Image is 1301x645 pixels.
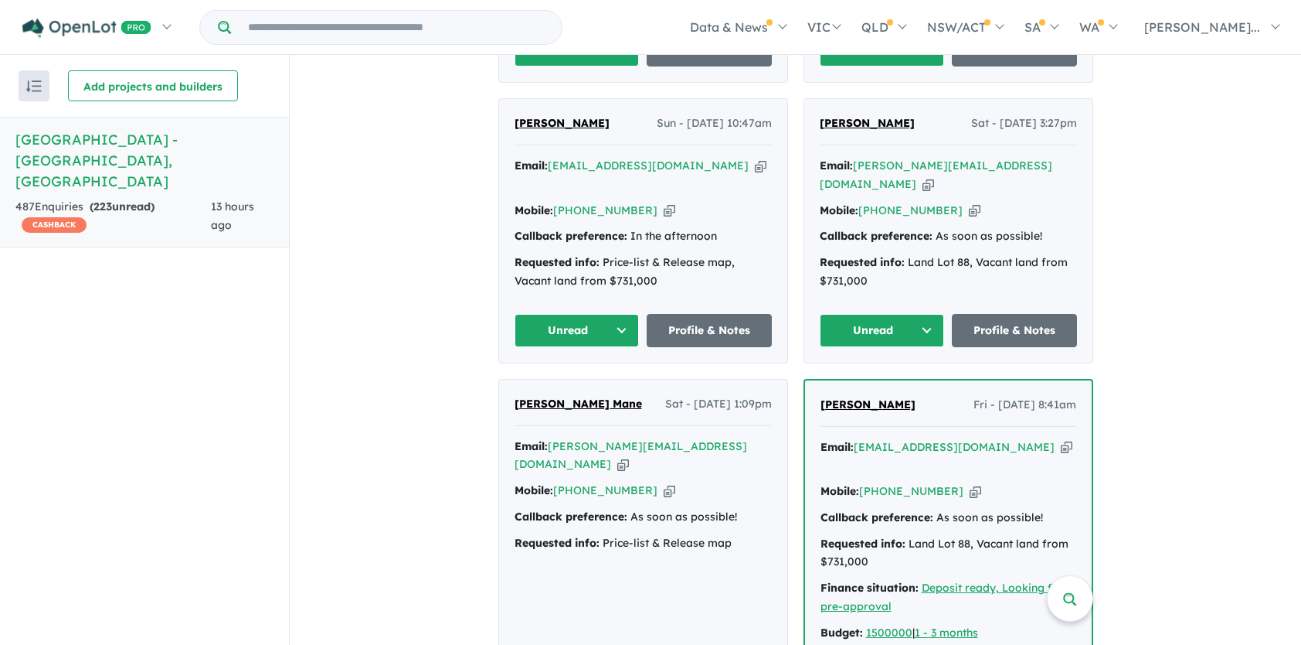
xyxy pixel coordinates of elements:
[820,159,853,172] strong: Email:
[971,114,1077,133] span: Sat - [DATE] 3:27pm
[820,398,915,411] span: [PERSON_NAME]
[26,80,42,92] img: sort.svg
[22,19,151,38] img: Openlot PRO Logo White
[866,626,912,640] a: 1500000
[515,395,642,414] a: [PERSON_NAME] Mane
[515,534,772,553] div: Price-list & Release map
[617,456,629,473] button: Copy
[820,510,933,524] strong: Callback preference:
[820,581,919,595] strong: Finance situation:
[915,626,978,640] a: 1 - 3 months
[68,70,238,101] button: Add projects and builders
[515,536,600,550] strong: Requested info:
[548,159,749,172] a: [EMAIL_ADDRESS][DOMAIN_NAME]
[820,396,915,415] a: [PERSON_NAME]
[854,440,1055,454] a: [EMAIL_ADDRESS][DOMAIN_NAME]
[234,11,559,44] input: Try estate name, suburb, builder or developer
[820,159,1052,191] a: [PERSON_NAME][EMAIL_ADDRESS][DOMAIN_NAME]
[553,203,657,217] a: [PHONE_NUMBER]
[820,254,1077,291] div: Land Lot 88, Vacant land from $731,000
[515,483,553,497] strong: Mobile:
[93,200,112,213] span: 223
[665,395,772,414] span: Sat - [DATE] 1:09pm
[515,159,548,172] strong: Email:
[515,508,772,527] div: As soon as possible!
[515,229,627,243] strong: Callback preference:
[515,227,772,246] div: In the afternoon
[755,158,766,174] button: Copy
[969,203,980,219] button: Copy
[657,114,772,133] span: Sun - [DATE] 10:47am
[820,509,1076,527] div: As soon as possible!
[515,439,548,453] strong: Email:
[952,314,1077,347] a: Profile & Notes
[820,484,859,498] strong: Mobile:
[820,116,915,130] span: [PERSON_NAME]
[211,200,254,232] span: 13 hours ago
[15,198,211,235] div: 487 Enquir ies
[820,114,915,133] a: [PERSON_NAME]
[820,255,905,269] strong: Requested info:
[820,314,945,347] button: Unread
[553,483,657,497] a: [PHONE_NUMBER]
[820,227,1077,246] div: As soon as possible!
[90,200,155,213] strong: ( unread)
[970,483,981,500] button: Copy
[664,483,675,499] button: Copy
[515,116,610,130] span: [PERSON_NAME]
[820,203,858,217] strong: Mobile:
[647,314,772,347] a: Profile & Notes
[515,254,772,291] div: Price-list & Release map, Vacant land from $731,000
[922,176,934,193] button: Copy
[820,440,854,454] strong: Email:
[820,537,905,551] strong: Requested info:
[22,217,87,233] span: CASHBACK
[515,510,627,524] strong: Callback preference:
[515,439,747,472] a: [PERSON_NAME][EMAIL_ADDRESS][DOMAIN_NAME]
[515,397,642,411] span: [PERSON_NAME] Mane
[858,203,963,217] a: [PHONE_NUMBER]
[820,535,1076,572] div: Land Lot 88, Vacant land from $731,000
[664,203,675,219] button: Copy
[515,114,610,133] a: [PERSON_NAME]
[973,396,1076,415] span: Fri - [DATE] 8:41am
[515,314,640,347] button: Unread
[820,626,863,640] strong: Budget:
[820,624,1076,643] div: |
[859,484,963,498] a: [PHONE_NUMBER]
[1061,439,1072,456] button: Copy
[515,203,553,217] strong: Mobile:
[820,581,1064,613] a: Deposit ready, Looking for pre-approval
[515,255,600,269] strong: Requested info:
[1144,19,1260,35] span: [PERSON_NAME]...
[15,129,273,192] h5: [GEOGRAPHIC_DATA] - [GEOGRAPHIC_DATA] , [GEOGRAPHIC_DATA]
[820,229,932,243] strong: Callback preference:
